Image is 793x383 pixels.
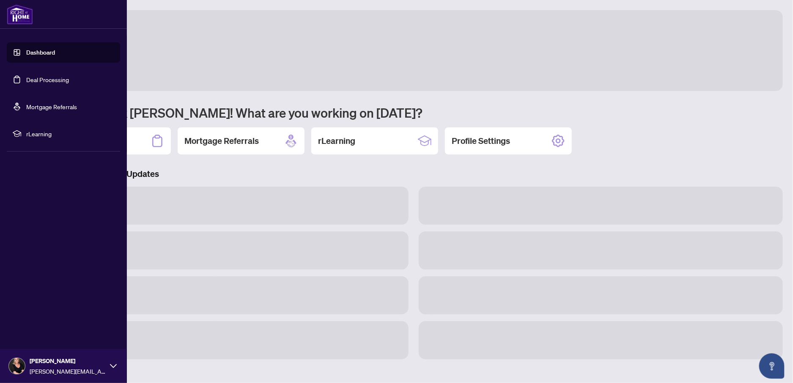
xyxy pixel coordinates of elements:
a: Dashboard [26,49,55,56]
h2: Profile Settings [452,135,510,147]
h2: rLearning [318,135,355,147]
img: logo [7,4,33,25]
span: [PERSON_NAME] [30,356,106,366]
h2: Mortgage Referrals [184,135,259,147]
span: [PERSON_NAME][EMAIL_ADDRESS][PERSON_NAME][DOMAIN_NAME] [30,366,106,376]
h3: Brokerage & Industry Updates [44,168,783,180]
span: rLearning [26,129,114,138]
a: Mortgage Referrals [26,103,77,110]
button: Open asap [759,353,785,379]
img: Profile Icon [9,358,25,374]
a: Deal Processing [26,76,69,83]
h1: Welcome back [PERSON_NAME]! What are you working on [DATE]? [44,105,783,121]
